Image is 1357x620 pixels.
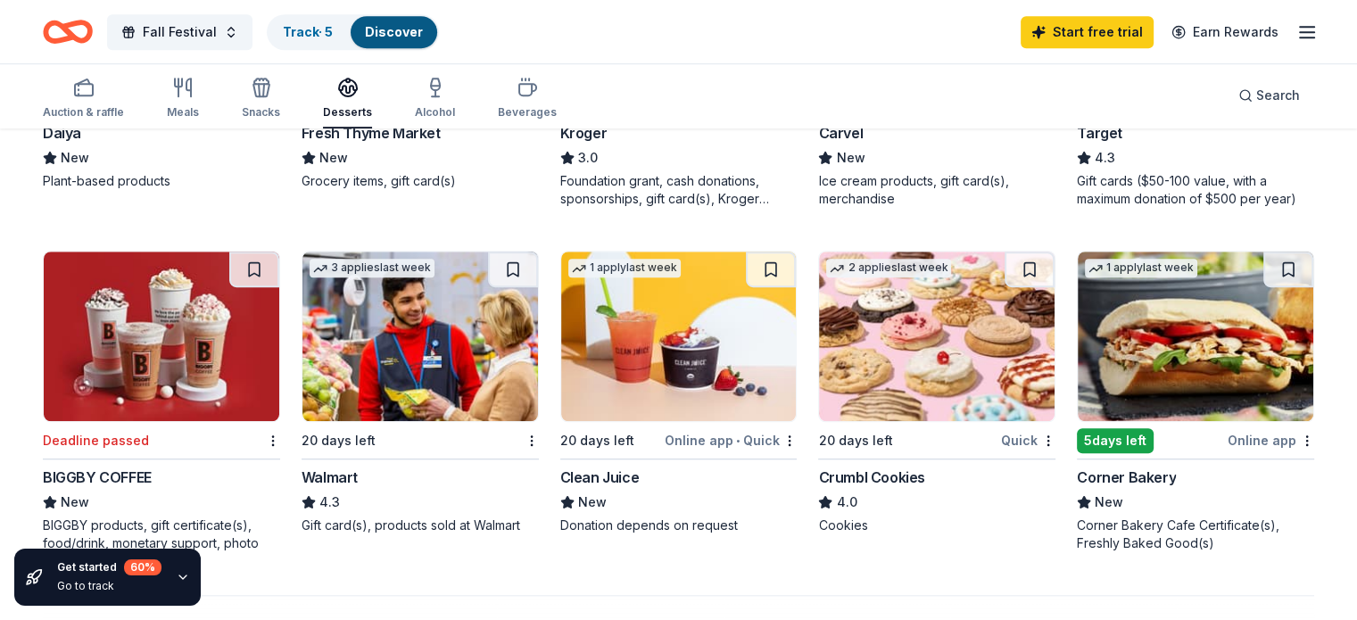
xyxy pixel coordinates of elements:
div: Corner Bakery Cafe Certificate(s), Freshly Baked Good(s) [1077,517,1314,552]
button: Meals [167,70,199,128]
span: New [61,492,89,513]
img: Image for Walmart [302,252,538,421]
div: Plant-based products [43,172,280,190]
span: Fall Festival [143,21,217,43]
span: • [736,434,740,448]
div: Go to track [57,579,161,593]
button: Fall Festival [107,14,252,50]
button: Track· 5Discover [267,14,439,50]
div: Alcohol [415,105,455,120]
button: Search [1224,78,1314,113]
div: Gift cards ($50-100 value, with a maximum donation of $500 per year) [1077,172,1314,208]
div: Cookies [818,517,1055,534]
span: 3.0 [578,147,598,169]
div: BIGGBY COFFEE [43,467,152,488]
div: 5 days left [1077,428,1154,453]
div: 20 days left [818,430,892,451]
div: Foundation grant, cash donations, sponsorships, gift card(s), Kroger products [560,172,798,208]
div: 20 days left [302,430,376,451]
div: Meals [167,105,199,120]
div: Grocery items, gift card(s) [302,172,539,190]
button: Beverages [498,70,557,128]
a: Image for Walmart3 applieslast week20 days leftWalmart4.3Gift card(s), products sold at Walmart [302,251,539,534]
a: Discover [365,24,423,39]
div: Online app [1228,429,1314,451]
img: Image for BIGGBY COFFEE [44,252,279,421]
div: 2 applies last week [826,259,951,277]
div: Kroger [560,122,608,144]
div: 3 applies last week [310,259,434,277]
a: Image for Corner Bakery1 applylast week5days leftOnline appCorner BakeryNewCorner Bakery Cafe Cer... [1077,251,1314,552]
span: Search [1256,85,1300,106]
div: Fresh Thyme Market [302,122,441,144]
a: Home [43,11,93,53]
div: Get started [57,559,161,575]
div: 60 % [124,559,161,575]
div: Deadline passed [43,430,149,451]
a: Image for Clean Juice1 applylast week20 days leftOnline app•QuickClean JuiceNewDonation depends o... [560,251,798,534]
div: Desserts [323,105,372,120]
img: Image for Corner Bakery [1078,252,1313,421]
span: New [836,147,865,169]
div: 1 apply last week [568,259,681,277]
span: 4.3 [319,492,340,513]
button: Desserts [323,70,372,128]
div: Donation depends on request [560,517,798,534]
div: Snacks [242,105,280,120]
div: 1 apply last week [1085,259,1197,277]
button: Auction & raffle [43,70,124,128]
div: Quick [1001,429,1055,451]
div: Target [1077,122,1122,144]
a: Track· 5 [283,24,333,39]
span: New [61,147,89,169]
a: Earn Rewards [1161,16,1289,48]
div: Online app Quick [665,429,797,451]
div: Clean Juice [560,467,640,488]
div: Ice cream products, gift card(s), merchandise [818,172,1055,208]
button: Alcohol [415,70,455,128]
div: Beverages [498,105,557,120]
div: 20 days left [560,430,634,451]
img: Image for Clean Juice [561,252,797,421]
span: New [1095,492,1123,513]
a: Image for Crumbl Cookies2 applieslast week20 days leftQuickCrumbl Cookies4.0Cookies [818,251,1055,534]
span: 4.3 [1095,147,1115,169]
div: Corner Bakery [1077,467,1176,488]
span: New [319,147,348,169]
button: Snacks [242,70,280,128]
div: Walmart [302,467,358,488]
img: Image for Crumbl Cookies [819,252,1055,421]
span: 4.0 [836,492,856,513]
div: BIGGBY products, gift certificate(s), food/drink, monetary support, photo [43,517,280,552]
div: Gift card(s), products sold at Walmart [302,517,539,534]
a: Image for BIGGBY COFFEEDeadline passedBIGGBY COFFEENewBIGGBY products, gift certificate(s), food/... [43,251,280,552]
div: Auction & raffle [43,105,124,120]
div: Carvel [818,122,863,144]
span: New [578,492,607,513]
a: Start free trial [1021,16,1154,48]
div: Crumbl Cookies [818,467,924,488]
div: Daiya [43,122,81,144]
